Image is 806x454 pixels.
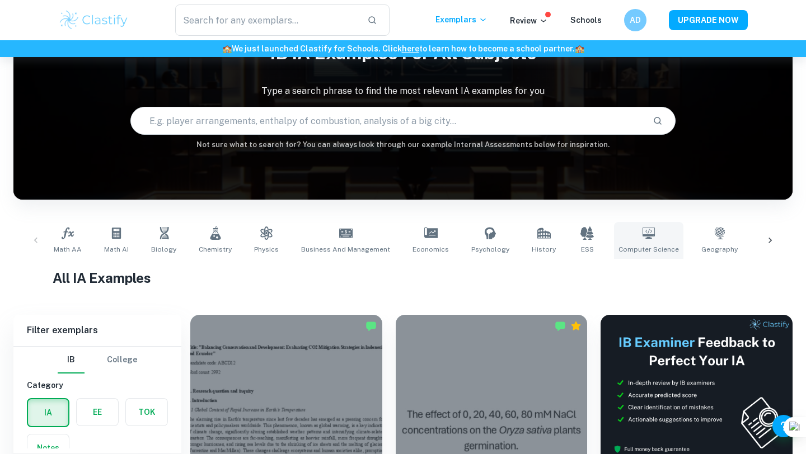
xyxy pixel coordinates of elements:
span: Psychology [471,244,509,254]
button: EE [77,399,118,425]
span: Geography [701,244,738,254]
span: Physics [254,244,279,254]
button: College [107,347,137,373]
a: Schools [570,16,602,25]
h6: AD [629,14,642,26]
div: Filter type choice [58,347,137,373]
p: Type a search phrase to find the most relevant IA examples for you [13,84,793,98]
button: IB [58,347,85,373]
span: Math AI [104,244,129,254]
span: Chemistry [199,244,232,254]
span: History [532,244,556,254]
input: Search for any exemplars... [175,4,358,36]
h6: Not sure what to search for? You can always look through our example Internal Assessments below f... [13,139,793,150]
span: 🏫 [575,44,584,53]
h6: Category [27,379,168,391]
p: Exemplars [435,13,488,26]
h6: We just launched Clastify for Schools. Click to learn how to become a school partner. [2,42,804,55]
span: Computer Science [618,244,679,254]
h1: All IA Examples [53,268,754,288]
a: here [402,44,419,53]
span: 🏫 [222,44,232,53]
button: AD [624,9,646,31]
img: Marked [365,320,377,332]
button: TOK [126,399,167,425]
button: IA [28,399,68,426]
span: Biology [151,244,176,254]
span: Math AA [54,244,82,254]
span: ESS [581,244,594,254]
input: E.g. player arrangements, enthalpy of combustion, analysis of a big city... [131,105,644,136]
button: Search [648,111,667,130]
span: Business and Management [301,244,390,254]
p: Review [510,15,548,27]
div: Premium [570,320,582,332]
span: Economics [413,244,449,254]
img: Marked [555,320,566,332]
img: Clastify logo [58,9,129,31]
button: UPGRADE NOW [669,10,748,30]
button: Help and Feedback [772,415,795,437]
h6: Filter exemplars [13,315,181,346]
